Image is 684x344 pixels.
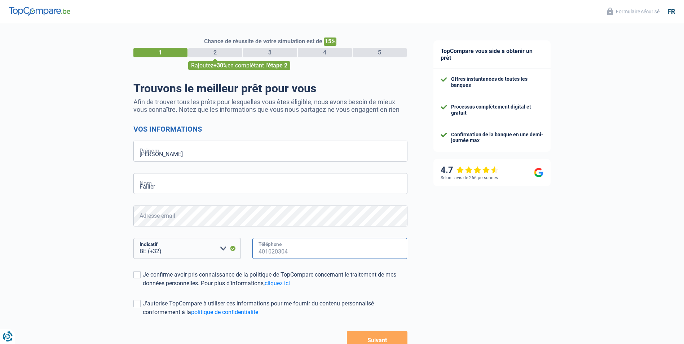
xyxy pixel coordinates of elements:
[243,48,297,57] div: 3
[143,299,407,317] div: J'autorise TopCompare à utiliser ces informations pour me fournir du contenu personnalisé conform...
[268,62,287,69] span: étape 2
[133,98,407,113] p: Afin de trouver tous les prêts pour lesquelles vous êtes éligible, nous avons besoin de mieux vou...
[9,7,70,16] img: TopCompare Logo
[667,8,675,16] div: fr
[188,61,290,70] div: Rajoutez en complétant l'
[133,125,407,133] h2: Vos informations
[204,38,322,45] span: Chance de réussite de votre simulation est de
[265,280,290,287] a: cliquez ici
[143,270,407,288] div: Je confirme avoir pris connaissance de la politique de TopCompare concernant le traitement de mes...
[353,48,407,57] div: 5
[433,40,551,69] div: TopCompare vous aide à obtenir un prêt
[451,76,543,88] div: Offres instantanées de toutes les banques
[451,132,543,144] div: Confirmation de la banque en une demi-journée max
[451,104,543,116] div: Processus complètement digital et gratuit
[133,81,407,95] h1: Trouvons le meilleur prêt pour vous
[298,48,352,57] div: 4
[324,38,336,46] span: 15%
[603,5,664,17] button: Formulaire sécurisé
[191,309,258,316] a: politique de confidentialité
[133,48,187,57] div: 1
[188,48,242,57] div: 2
[441,165,499,175] div: 4.7
[213,62,228,69] span: +30%
[252,238,407,259] input: 401020304
[441,175,498,180] div: Selon l’avis de 266 personnes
